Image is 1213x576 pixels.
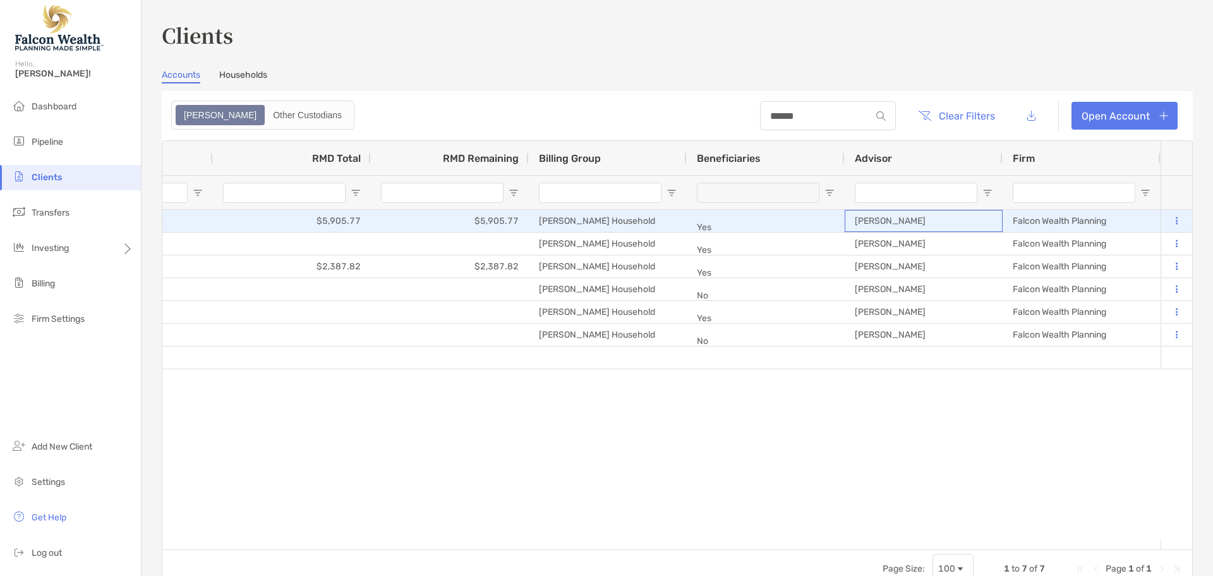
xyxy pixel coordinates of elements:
div: $2,387.82 [371,255,529,278]
img: get-help icon [11,509,27,524]
img: dashboard icon [11,98,27,113]
span: Add New Client [32,441,92,452]
span: Firm Settings [32,314,85,324]
p: No [697,333,835,349]
div: [PERSON_NAME] [845,233,1003,255]
div: $2,387.82 [213,255,371,278]
input: RMD Total Filter Input [223,183,346,203]
span: RMD Remaining [443,152,519,164]
span: Settings [32,477,65,487]
a: Accounts [162,70,200,83]
span: Dashboard [32,101,76,112]
div: $5,905.77 [213,210,371,232]
p: Yes [697,265,835,281]
span: Transfers [32,207,69,218]
div: Other Custodians [266,106,349,124]
span: Investing [32,243,69,254]
span: to [1011,563,1020,574]
div: [PERSON_NAME] Household [529,324,687,346]
span: RMD Total [312,152,361,164]
div: [PERSON_NAME] [845,255,1003,278]
span: 1 [1128,563,1134,574]
button: Open Filter Menu [1140,188,1150,198]
button: Open Filter Menu [509,188,519,198]
img: settings icon [11,474,27,489]
button: Open Filter Menu [351,188,361,198]
span: 1 [1146,563,1152,574]
div: Page Size: [883,563,925,574]
span: Firm [1013,152,1035,164]
h3: Clients [162,20,1193,49]
div: [PERSON_NAME] Household [529,255,687,278]
p: Yes [697,219,835,235]
p: No [697,288,835,303]
input: Billing Group Filter Input [539,183,661,203]
div: [PERSON_NAME] [845,278,1003,300]
span: of [1136,563,1144,574]
div: segmented control [171,101,354,130]
span: Get Help [32,512,66,523]
span: Advisor [855,152,892,164]
span: of [1029,563,1037,574]
a: Households [219,70,267,83]
span: Page [1106,563,1126,574]
div: 100 [938,563,955,574]
a: Open Account [1071,102,1178,130]
div: $5,905.77 [371,210,529,232]
div: Last Page [1172,564,1182,574]
img: investing icon [11,240,27,255]
img: billing icon [11,275,27,290]
div: [PERSON_NAME] Household [529,278,687,300]
div: [PERSON_NAME] Household [529,210,687,232]
button: Clear Filters [908,102,1005,130]
div: Falcon Wealth Planning [1003,210,1161,232]
div: Falcon Wealth Planning [1003,278,1161,300]
span: Billing Group [539,152,601,164]
div: [PERSON_NAME] Household [529,301,687,323]
div: Falcon Wealth Planning [1003,301,1161,323]
span: 7 [1039,563,1045,574]
img: Falcon Wealth Planning Logo [15,5,104,51]
span: Billing [32,278,55,289]
button: Open Filter Menu [982,188,993,198]
span: 7 [1022,563,1027,574]
div: [PERSON_NAME] Household [529,233,687,255]
div: Zoe [177,106,263,124]
img: pipeline icon [11,133,27,149]
div: Previous Page [1090,564,1101,574]
input: RMD Remaining Filter Input [381,183,504,203]
input: Advisor Filter Input [855,183,977,203]
div: Falcon Wealth Planning [1003,255,1161,278]
span: [PERSON_NAME]! [15,68,133,79]
span: 1 [1004,563,1010,574]
div: [PERSON_NAME] [845,301,1003,323]
span: Beneficiaries [697,152,761,164]
img: transfers icon [11,204,27,219]
span: Log out [32,548,62,558]
div: Falcon Wealth Planning [1003,324,1161,346]
div: [PERSON_NAME] [845,210,1003,232]
img: logout icon [11,544,27,560]
span: Clients [32,172,62,183]
button: Open Filter Menu [667,188,677,198]
span: Pipeline [32,137,63,147]
img: input icon [876,111,886,121]
img: firm-settings icon [11,310,27,326]
button: Open Filter Menu [824,188,835,198]
div: Falcon Wealth Planning [1003,233,1161,255]
img: add_new_client icon [11,438,27,453]
input: Firm Filter Input [1013,183,1135,203]
div: Next Page [1157,564,1167,574]
p: Yes [697,310,835,326]
p: Yes [697,242,835,258]
div: [PERSON_NAME] [845,324,1003,346]
div: First Page [1075,564,1085,574]
button: Open Filter Menu [193,188,203,198]
img: clients icon [11,169,27,184]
